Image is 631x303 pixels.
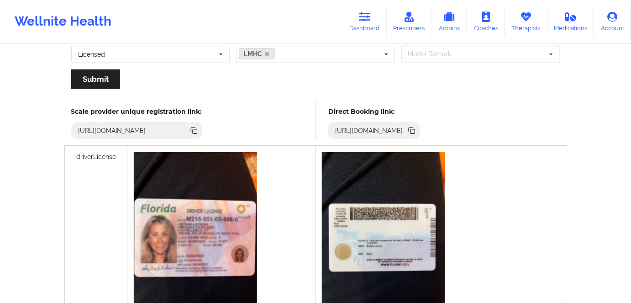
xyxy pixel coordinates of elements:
div: [URL][DOMAIN_NAME] [74,126,150,135]
h5: Scale provider unique registration link: [71,107,202,116]
div: [URL][DOMAIN_NAME] [331,126,407,135]
a: Dashboard [343,6,387,37]
button: Submit [71,69,120,89]
div: Model Remark [406,49,465,59]
a: Therapists [505,6,547,37]
a: Prescribers [387,6,432,37]
a: Account [594,6,631,37]
a: LMHC [239,48,275,59]
a: Coaches [467,6,505,37]
div: Licensed [79,51,105,58]
h5: Direct Booking link: [328,107,420,116]
a: Medications [547,6,594,37]
a: Admins [431,6,467,37]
